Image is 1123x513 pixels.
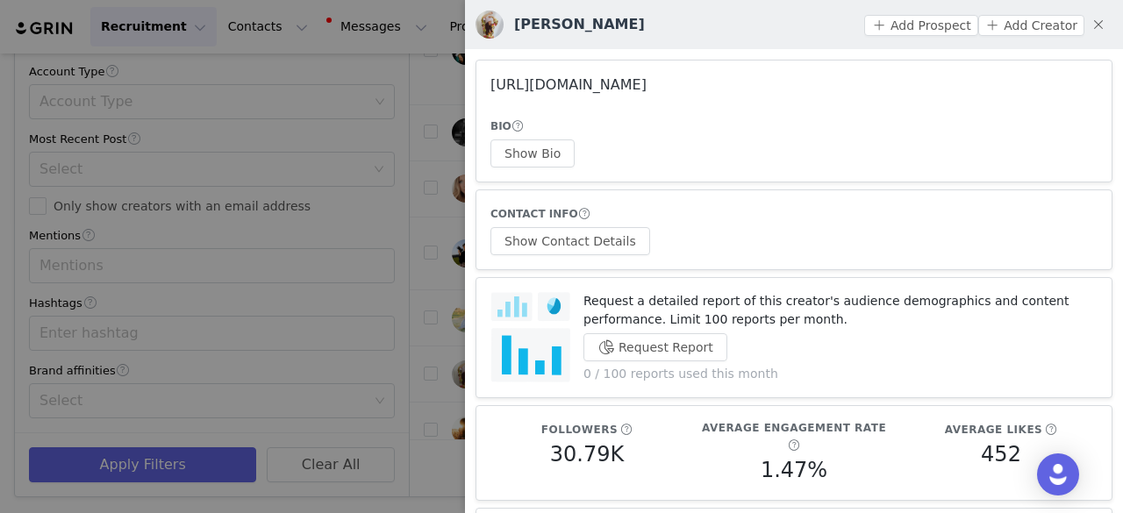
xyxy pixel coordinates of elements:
h5: Average Engagement Rate [702,420,886,436]
span: BIO [490,120,511,132]
span: CONTACT INFO [490,208,578,220]
a: [URL][DOMAIN_NAME] [490,76,647,93]
p: 0 / 100 reports used this month [583,365,1098,383]
img: v2 [476,11,504,39]
button: Show Bio [490,139,575,167]
button: Add Prospect [864,15,977,36]
button: Show Contact Details [490,227,650,255]
div: Open Intercom Messenger [1037,453,1079,495]
h5: 452 [981,438,1021,470]
h5: 30.79K [550,438,624,470]
h5: Followers [541,422,618,438]
h5: Average Likes [945,422,1042,438]
button: Add Creator [978,15,1084,36]
img: audience-report.png [490,292,570,383]
h3: [PERSON_NAME] [514,14,645,35]
button: Request Report [583,333,727,361]
h5: 1.47% [761,454,827,486]
p: Request a detailed report of this creator's audience demographics and content performance. Limit ... [583,292,1098,329]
